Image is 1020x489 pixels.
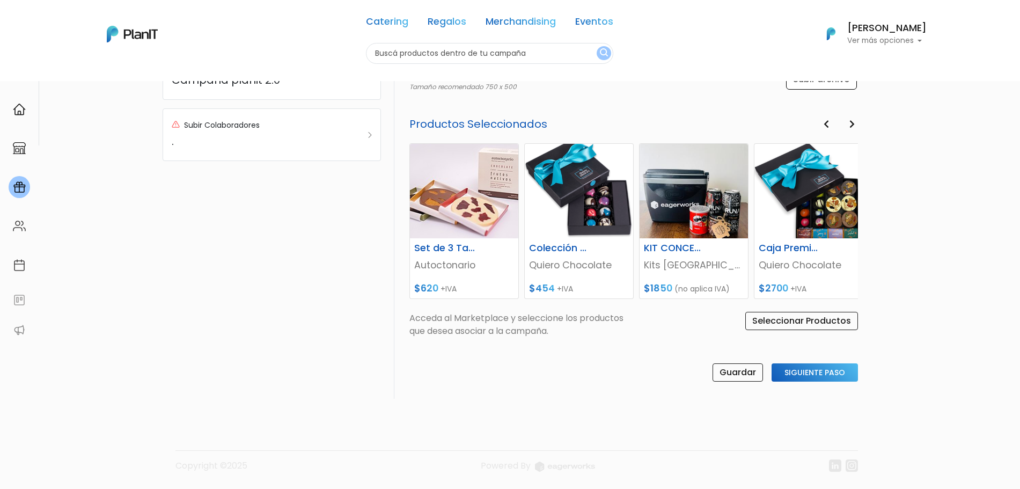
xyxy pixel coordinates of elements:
[184,120,260,131] p: Subir Colaboradores
[13,142,26,155] img: marketplace-4ceaa7011d94191e9ded77b95e3339b90024bf715f7c57f8cf31f2d8c509eaba.svg
[175,459,247,480] p: Copyright ©2025
[759,258,858,272] p: Quiero Chocolate
[107,26,158,42] img: PlanIt Logo
[644,282,672,295] span: $1850
[829,459,841,472] img: linkedin-cc7d2dbb1a16aff8e18f147ffe980d30ddd5d9e01409788280e63c91fc390ff4.svg
[13,181,26,194] img: campaigns-02234683943229c281be62815700db0a1741e53638e28bf9629b52c665b00959.svg
[674,283,730,294] span: (no aplica IVA)
[414,282,438,295] span: $620
[529,282,555,295] span: $454
[846,459,858,472] img: instagram-7ba2a2629254302ec2a9470e65da5de918c9f3c9a63008f8abed3140a32961bf.svg
[523,243,598,254] h6: Colección Secretaria
[754,143,863,299] a: Caja Premium Turquesa Quiero Chocolate $2700 +IVA
[428,17,466,30] a: Regalos
[366,43,613,64] input: Buscá productos dentro de tu campaña
[754,144,863,238] img: thumb_90b3d6_b770bf60cbda402488c72967ffae92af_mv2.png
[529,258,629,272] p: Quiero Chocolate
[745,312,858,330] input: Seleccionar Productos
[813,20,927,48] button: PlanIt Logo [PERSON_NAME] Ver más opciones
[163,108,381,161] a: Subir Colaboradores .
[819,22,843,46] img: PlanIt Logo
[414,258,514,272] p: Autoctonario
[409,312,634,338] p: Acceda al Marketplace y seleccione los productos que desea asociar a la campaña.
[535,462,595,472] img: logo_eagerworks-044938b0bf012b96b195e05891a56339191180c2d98ce7df62ca656130a436fa.svg
[752,243,827,254] h6: Caja Premium Turquesa
[409,143,519,299] a: Set de 3 Tabletas Autoctonario $620 +IVA
[557,283,573,294] span: +IVA
[441,283,457,294] span: +IVA
[524,143,634,299] a: Colección Secretaria Quiero Chocolate $454 +IVA
[172,135,342,148] h5: .
[481,459,531,472] span: translation missing: es.layouts.footer.powered_by
[847,24,927,33] h6: [PERSON_NAME]
[13,324,26,337] img: partners-52edf745621dab592f3b2c58e3bca9d71375a7ef29c3b500c9f145b62cc070d4.svg
[486,17,556,30] a: Merchandising
[525,144,633,238] img: thumb_secretaria.png
[637,243,713,254] h6: KIT CONCERVADORA
[55,10,155,31] div: ¿Necesitás ayuda?
[13,220,26,232] img: people-662611757002400ad9ed0e3c099ab2801c6687ba6c219adb57efc949bc21e19d.svg
[772,363,858,382] input: Siguiente Paso
[713,363,763,382] input: Guardar
[481,459,595,480] a: Powered By
[408,243,483,254] h6: Set de 3 Tabletas
[172,120,180,128] img: red_alert-6692e104a25ef3cab186d5182d64a52303bc48961756e84929ebdd7d06494120.svg
[600,48,608,59] img: search_button-432b6d5273f82d61273b3651a40e1bd1b912527efae98b1b7a1b2c0702e16a8d.svg
[409,118,858,130] h5: Productos Seleccionados
[13,259,26,272] img: calendar-87d922413cdce8b2cf7b7f5f62616a5cf9e4887200fb71536465627b3292af00.svg
[575,17,613,30] a: Eventos
[790,283,806,294] span: +IVA
[13,294,26,306] img: feedback-78b5a0c8f98aac82b08bfc38622c3050aee476f2c9584af64705fc4e61158814.svg
[644,258,744,272] p: Kits [GEOGRAPHIC_DATA]
[366,17,408,30] a: Catering
[640,144,748,238] img: thumb_PHOTO-2024-03-26-08-59-59_2.jpg
[759,282,788,295] span: $2700
[409,82,614,92] p: Tamaño recomendado 750 x 500
[639,143,749,299] a: KIT CONCERVADORA Kits [GEOGRAPHIC_DATA] $1850 (no aplica IVA)
[13,103,26,116] img: home-e721727adea9d79c4d83392d1f703f7f8bce08238fde08b1acbfd93340b81755.svg
[368,132,372,138] img: arrow_right-9280cc79ecefa84298781467ce90b80af3baf8c02d32ced3b0099fbab38e4a3c.svg
[410,144,518,238] img: thumb_tabletas_cerradas_y_abiertas2.jpg
[847,37,927,45] p: Ver más opciones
